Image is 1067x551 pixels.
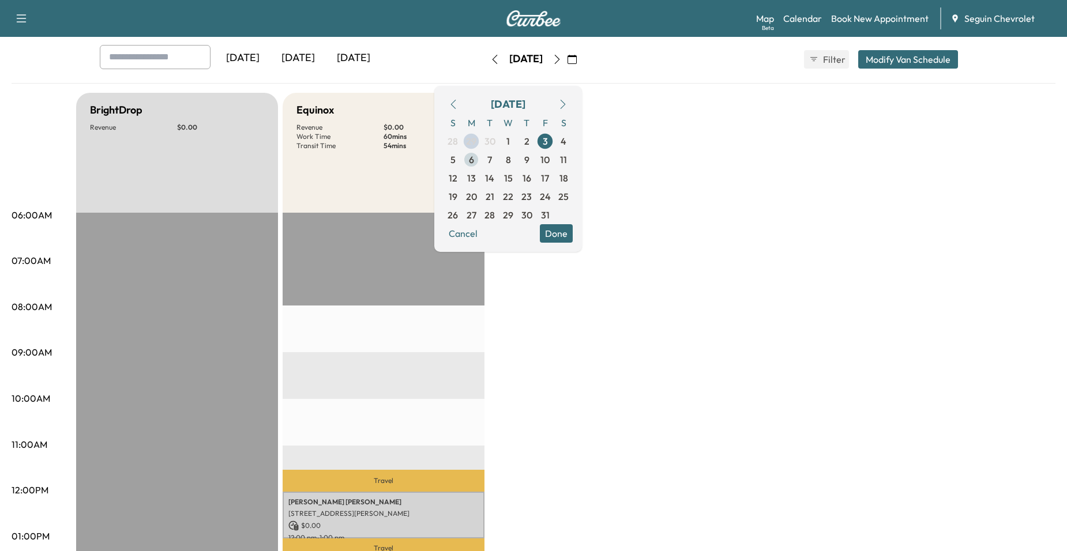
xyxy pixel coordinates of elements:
[177,123,264,132] p: $ 0.00
[541,208,550,222] span: 31
[561,134,566,148] span: 4
[540,224,573,243] button: Done
[509,52,543,66] div: [DATE]
[444,114,462,132] span: S
[12,437,47,451] p: 11:00AM
[540,190,551,203] span: 24
[288,509,479,518] p: [STREET_ADDRESS][PERSON_NAME]
[506,10,561,27] img: Curbee Logo
[467,208,476,222] span: 27
[487,153,492,167] span: 7
[449,190,457,203] span: 19
[756,12,774,25] a: MapBeta
[466,134,476,148] span: 29
[288,520,479,531] p: $ 0.00
[499,114,517,132] span: W
[384,123,471,132] p: $ 0.00
[484,134,495,148] span: 30
[517,114,536,132] span: T
[12,483,48,497] p: 12:00PM
[444,224,483,243] button: Cancel
[466,190,477,203] span: 20
[296,123,384,132] p: Revenue
[12,345,52,359] p: 09:00AM
[484,208,495,222] span: 28
[536,114,554,132] span: F
[467,171,476,185] span: 13
[270,45,326,71] div: [DATE]
[12,529,50,543] p: 01:00PM
[462,114,480,132] span: M
[559,171,568,185] span: 18
[540,153,550,167] span: 10
[506,153,511,167] span: 8
[12,254,51,267] p: 07:00AM
[326,45,381,71] div: [DATE]
[523,171,531,185] span: 16
[503,208,513,222] span: 29
[491,96,525,112] div: [DATE]
[296,102,334,118] h5: Equinox
[469,153,474,167] span: 6
[521,190,532,203] span: 23
[804,50,849,69] button: Filter
[283,470,484,492] p: Travel
[554,114,573,132] span: S
[524,134,529,148] span: 2
[506,134,510,148] span: 1
[449,171,457,185] span: 12
[504,171,513,185] span: 15
[12,391,50,405] p: 10:00AM
[823,52,844,66] span: Filter
[783,12,822,25] a: Calendar
[486,190,494,203] span: 21
[384,132,471,141] p: 60 mins
[288,497,479,507] p: [PERSON_NAME] [PERSON_NAME]
[541,171,549,185] span: 17
[485,171,494,185] span: 14
[524,153,529,167] span: 9
[12,300,52,314] p: 08:00AM
[480,114,499,132] span: T
[288,533,479,542] p: 12:00 pm - 1:00 pm
[296,141,384,150] p: Transit Time
[503,190,513,203] span: 22
[90,102,142,118] h5: BrightDrop
[90,123,177,132] p: Revenue
[558,190,569,203] span: 25
[521,208,532,222] span: 30
[448,208,458,222] span: 26
[448,134,458,148] span: 28
[831,12,929,25] a: Book New Appointment
[560,153,567,167] span: 11
[762,24,774,32] div: Beta
[543,134,548,148] span: 3
[858,50,958,69] button: Modify Van Schedule
[384,141,471,150] p: 54 mins
[12,208,52,222] p: 06:00AM
[215,45,270,71] div: [DATE]
[450,153,456,167] span: 5
[296,132,384,141] p: Work Time
[964,12,1035,25] span: Seguin Chevrolet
